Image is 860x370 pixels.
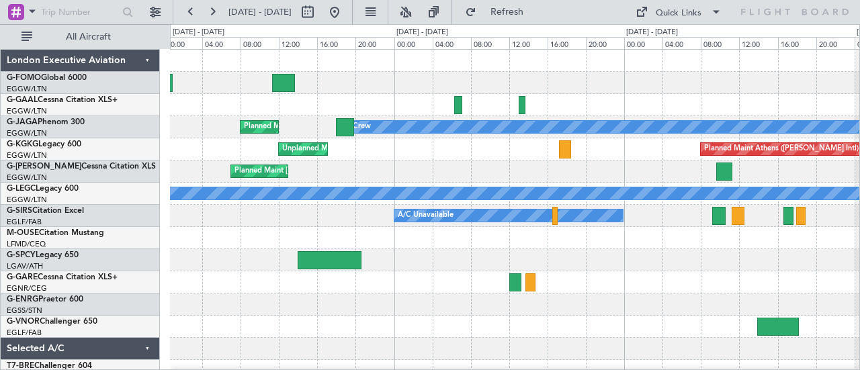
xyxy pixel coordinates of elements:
a: EGGW/LTN [7,84,47,94]
a: M-OUSECitation Mustang [7,229,104,237]
a: G-GAALCessna Citation XLS+ [7,96,118,104]
div: 16:00 [317,37,355,49]
a: G-FOMOGlobal 6000 [7,74,87,82]
div: 20:00 [816,37,855,49]
span: [DATE] - [DATE] [228,6,292,18]
a: G-ENRGPraetor 600 [7,295,83,304]
div: Planned Maint [GEOGRAPHIC_DATA] ([GEOGRAPHIC_DATA]) [234,161,446,181]
button: All Aircraft [15,26,146,48]
a: G-LEGCLegacy 600 [7,185,79,193]
a: EGGW/LTN [7,195,47,205]
div: 08:00 [471,37,509,49]
a: EGLF/FAB [7,328,42,338]
a: EGGW/LTN [7,173,47,183]
a: G-[PERSON_NAME]Cessna Citation XLS [7,163,156,171]
div: 04:00 [662,37,701,49]
div: A/C Unavailable [398,205,454,226]
div: 20:00 [586,37,624,49]
div: 12:00 [739,37,777,49]
span: G-FOMO [7,74,41,82]
div: [DATE] - [DATE] [626,27,678,38]
a: EGNR/CEG [7,283,47,293]
a: G-VNORChallenger 650 [7,318,97,326]
span: All Aircraft [35,32,142,42]
button: Refresh [459,1,540,23]
button: Quick Links [629,1,728,23]
div: 12:00 [279,37,317,49]
span: G-SIRS [7,207,32,215]
div: 04:00 [202,37,241,49]
div: 08:00 [241,37,279,49]
span: M-OUSE [7,229,39,237]
div: Unplanned Maint [GEOGRAPHIC_DATA] (Ataturk) [282,139,451,159]
span: G-LEGC [7,185,36,193]
span: G-VNOR [7,318,40,326]
a: G-KGKGLegacy 600 [7,140,81,148]
a: G-GARECessna Citation XLS+ [7,273,118,281]
span: G-[PERSON_NAME] [7,163,81,171]
div: 20:00 [355,37,394,49]
div: 00:00 [164,37,202,49]
span: G-SPCY [7,251,36,259]
div: 08:00 [701,37,739,49]
div: No Crew [340,117,371,137]
a: G-JAGAPhenom 300 [7,118,85,126]
span: T7-BRE [7,362,34,370]
span: G-KGKG [7,140,38,148]
a: EGGW/LTN [7,128,47,138]
a: G-SIRSCitation Excel [7,207,84,215]
div: 00:00 [624,37,662,49]
span: G-JAGA [7,118,38,126]
div: 12:00 [509,37,548,49]
input: Trip Number [41,2,118,22]
div: 16:00 [548,37,586,49]
div: [DATE] - [DATE] [173,27,224,38]
div: Planned Maint Athens ([PERSON_NAME] Intl) [704,139,859,159]
a: EGGW/LTN [7,106,47,116]
a: EGGW/LTN [7,150,47,160]
div: Quick Links [656,7,701,20]
div: 00:00 [394,37,433,49]
span: G-ENRG [7,295,38,304]
a: LGAV/ATH [7,261,43,271]
span: G-GARE [7,273,38,281]
div: [DATE] - [DATE] [396,27,448,38]
span: Refresh [479,7,535,17]
div: Planned Maint [GEOGRAPHIC_DATA] ([GEOGRAPHIC_DATA]) [244,117,456,137]
span: G-GAAL [7,96,38,104]
a: EGSS/STN [7,306,42,316]
div: 16:00 [778,37,816,49]
a: G-SPCYLegacy 650 [7,251,79,259]
div: 04:00 [433,37,471,49]
a: T7-BREChallenger 604 [7,362,92,370]
a: LFMD/CEQ [7,239,46,249]
a: EGLF/FAB [7,217,42,227]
